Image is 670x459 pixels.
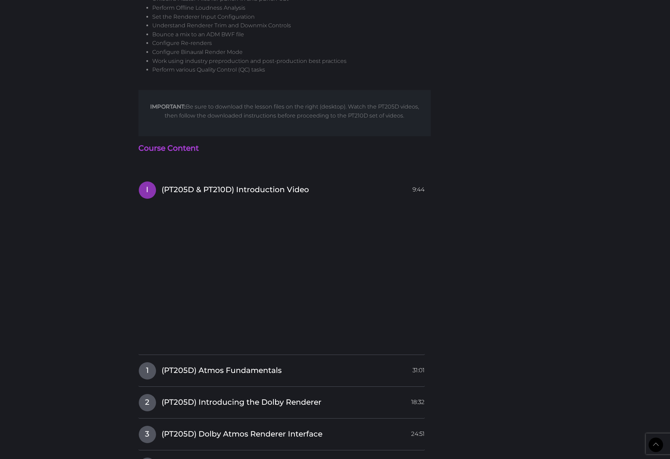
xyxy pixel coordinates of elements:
[649,438,663,452] a: Back to Top
[411,426,425,438] span: 24:51
[412,181,425,194] span: 9:44
[152,21,431,30] li: Understand Renderer Trim and Downmix Controls
[162,365,282,376] span: (PT205D) Atmos Fundamentals
[150,103,186,110] strong: IMPORTANT:
[138,181,425,196] a: I(PT205D & PT210D) Introduction Video9:44
[152,12,431,21] li: Set the Renderer Input Configuration
[152,3,431,12] li: Perform Offline Loudness Analysis
[139,394,156,411] span: 2
[411,394,425,406] span: 18:32
[152,65,431,74] li: Perform various Quality Control (QC) tasks
[162,185,309,195] span: (PT205D & PT210D) Introduction Video
[152,39,431,48] li: Configure Re-renders
[152,57,431,66] li: Work using industry preproduction and post-production best practices
[139,362,156,380] span: 1
[138,394,425,408] a: 2(PT205D) Introducing the Dolby Renderer18:32
[138,425,425,440] a: 3(PT205D) Dolby Atmos Renderer Interface24:51
[139,426,156,443] span: 3
[152,30,431,39] li: Bounce a mix to an ADM BWF file
[145,102,424,120] p: Be sure to download the lesson files on the right (desktop). Watch the PT205D videos, then follow...
[162,397,321,408] span: (PT205D) Introducing the Dolby Renderer
[152,48,431,57] li: Configure Binaural Render Mode
[138,362,425,376] a: 1(PT205D) Atmos Fundamentals31:01
[162,429,322,440] span: (PT205D) Dolby Atmos Renderer Interface
[412,362,425,375] span: 31:01
[138,143,431,154] h4: Course Content
[139,181,156,199] span: I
